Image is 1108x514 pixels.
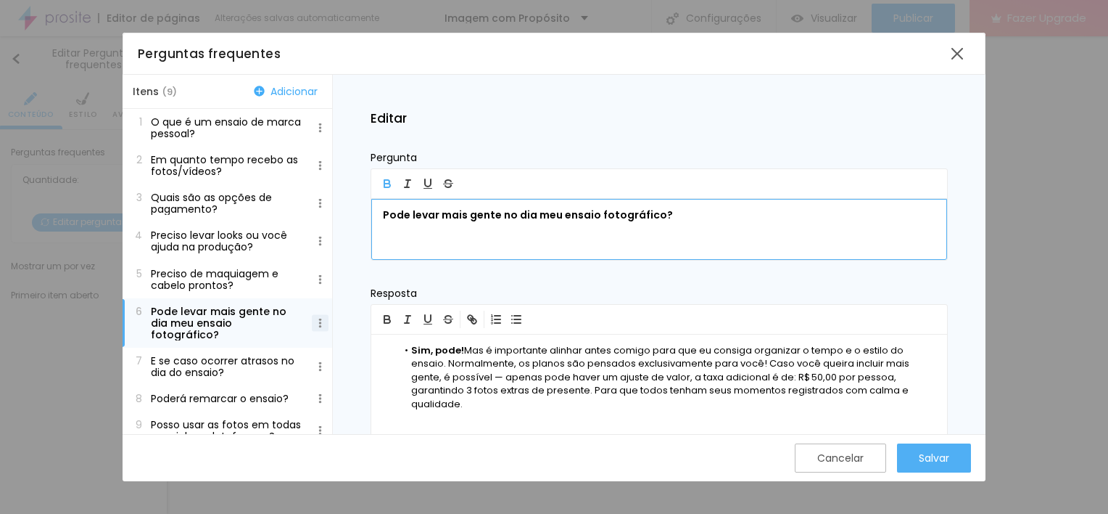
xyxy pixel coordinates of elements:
[371,113,948,125] h2: Editar
[123,147,332,184] button: 2Em quanto tempo recebo as fotos/vídeos?
[133,229,142,241] span: 4
[411,343,464,357] b: Sim, pode!
[249,85,322,98] button: Adicionar
[133,393,142,404] span: 8
[315,161,325,171] img: Icone
[133,268,142,280] span: 5
[151,154,302,177] p: Em quanto tempo recebo as fotos/vídeos?
[151,268,302,291] p: Preciso de maquiagem e cabelo prontos?
[123,348,332,385] button: 7E se caso ocorrer atrasos no dia do ensaio?
[315,123,325,132] img: Icone
[133,116,142,128] span: 1
[123,385,332,412] button: 8Poderá remarcar o ensaio?
[123,261,332,298] button: 5Preciso de maquiagem e cabelo prontos?
[315,274,325,284] img: Icone
[133,419,142,431] span: 9
[133,154,142,166] span: 2
[315,394,325,404] img: Icone
[795,444,886,473] button: Cancelar
[315,318,325,327] img: Icone
[397,344,936,411] li: Mas é importante alinhar antes comigo para que eu consiga organizar o tempo e o estilo do ensaio....
[315,362,325,372] img: Icone
[897,444,971,473] button: Salvar
[162,85,177,99] span: ( 9 )
[133,192,142,203] span: 3
[133,306,142,317] span: 6
[315,426,325,436] img: Icone
[151,393,289,404] p: Poderá remarcar o ensaio?
[151,306,302,340] p: Pode levar mais gente no dia meu ensaio fotográfico?
[151,419,302,442] p: Posso usar as fotos em todas as minhas plataformas?
[151,192,302,215] p: Quais são as opções de pagamento?
[254,86,265,97] img: Icone
[817,452,864,464] div: Cancelar
[133,86,177,97] span: Itens
[123,412,332,449] button: 9Posso usar as fotos em todas as minhas plataformas?
[123,109,332,147] button: 1O que é um ensaio de marca pessoal?
[151,116,302,139] p: O que é um ensaio de marca pessoal?
[371,152,948,163] p: Pergunta
[123,184,332,222] button: 3Quais são as opções de pagamento?
[315,199,325,208] img: Icone
[151,229,302,253] p: Preciso levar looks ou você ajuda na produção?
[123,298,332,348] button: 6Pode levar mais gente no dia meu ensaio fotográfico?
[123,222,332,260] button: 4Preciso levar looks ou você ajuda na produção?
[315,237,325,246] img: Icone
[133,355,142,367] span: 7
[919,452,949,464] div: Salvar
[383,208,673,222] b: Pode levar mais gente no dia meu ensaio fotográfico?
[151,355,302,378] p: E se caso ocorrer atrasos no dia do ensaio?
[138,44,944,63] div: Perguntas frequentes
[371,288,948,298] p: Resposta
